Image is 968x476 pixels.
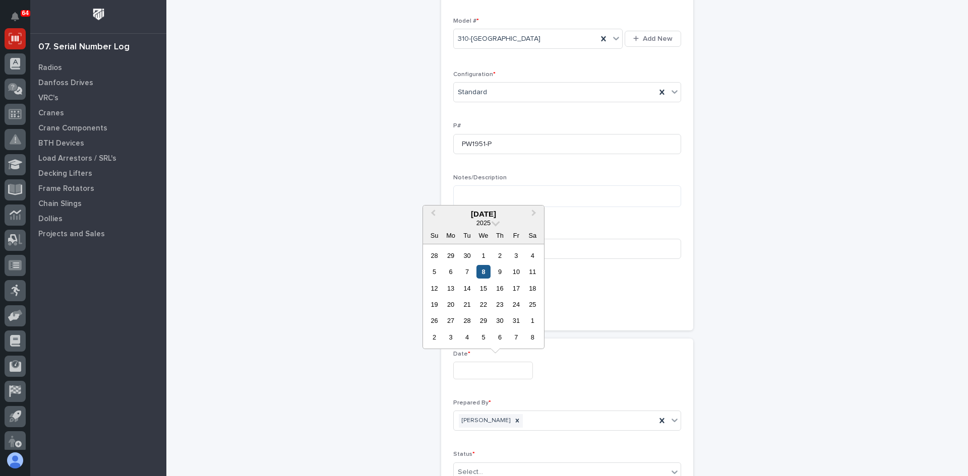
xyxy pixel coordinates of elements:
[444,249,457,262] div: Choose Monday, September 29th, 2025
[526,282,539,295] div: Choose Saturday, October 18th, 2025
[22,10,29,17] p: 64
[476,298,490,311] div: Choose Wednesday, October 22nd, 2025
[30,211,166,226] a: Dollies
[89,5,108,24] img: Workspace Logo
[459,414,512,428] div: [PERSON_NAME]
[444,314,457,327] div: Choose Monday, October 27th, 2025
[526,314,539,327] div: Choose Saturday, November 1st, 2025
[38,139,84,148] p: BTH Devices
[428,282,441,295] div: Choose Sunday, October 12th, 2025
[458,34,540,44] span: 310-[GEOGRAPHIC_DATA]
[509,229,523,242] div: Fr
[428,249,441,262] div: Choose Sunday, September 28th, 2025
[493,229,507,242] div: Th
[38,215,63,224] p: Dollies
[38,79,93,88] p: Danfoss Drives
[428,298,441,311] div: Choose Sunday, October 19th, 2025
[493,249,507,262] div: Choose Thursday, October 2nd, 2025
[453,18,479,24] span: Model #
[428,330,441,344] div: Choose Sunday, November 2nd, 2025
[643,34,673,43] span: Add New
[509,314,523,327] div: Choose Friday, October 31st, 2025
[453,123,461,129] span: P#
[30,166,166,181] a: Decking Lifters
[30,105,166,120] a: Cranes
[38,124,107,133] p: Crane Components
[453,351,470,357] span: Date
[444,229,457,242] div: Mo
[38,109,64,118] p: Cranes
[30,226,166,241] a: Projects and Sales
[460,298,474,311] div: Choose Tuesday, October 21st, 2025
[458,87,487,98] span: Standard
[5,6,26,27] button: Notifications
[509,249,523,262] div: Choose Friday, October 3rd, 2025
[526,265,539,279] div: Choose Saturday, October 11th, 2025
[428,229,441,242] div: Su
[444,330,457,344] div: Choose Monday, November 3rd, 2025
[444,265,457,279] div: Choose Monday, October 6th, 2025
[527,207,543,223] button: Next Month
[444,298,457,311] div: Choose Monday, October 20th, 2025
[509,265,523,279] div: Choose Friday, October 10th, 2025
[476,330,490,344] div: Choose Wednesday, November 5th, 2025
[493,282,507,295] div: Choose Thursday, October 16th, 2025
[526,298,539,311] div: Choose Saturday, October 25th, 2025
[38,169,92,178] p: Decking Lifters
[476,314,490,327] div: Choose Wednesday, October 29th, 2025
[30,90,166,105] a: VRC's
[460,249,474,262] div: Choose Tuesday, September 30th, 2025
[30,196,166,211] a: Chain Slings
[426,247,540,346] div: month 2025-10
[476,219,491,227] span: 2025
[460,265,474,279] div: Choose Tuesday, October 7th, 2025
[424,207,440,223] button: Previous Month
[38,154,116,163] p: Load Arrestors / SRL's
[38,184,94,193] p: Frame Rotators
[493,314,507,327] div: Choose Thursday, October 30th, 2025
[493,298,507,311] div: Choose Thursday, October 23rd, 2025
[38,94,58,103] p: VRC's
[453,175,507,181] span: Notes/Description
[30,75,166,90] a: Danfoss Drives
[38,199,82,209] p: Chain Slings
[460,229,474,242] div: Tu
[526,249,539,262] div: Choose Saturday, October 4th, 2025
[38,230,105,239] p: Projects and Sales
[509,282,523,295] div: Choose Friday, October 17th, 2025
[444,282,457,295] div: Choose Monday, October 13th, 2025
[526,330,539,344] div: Choose Saturday, November 8th, 2025
[30,151,166,166] a: Load Arrestors / SRL's
[13,12,26,28] div: Notifications64
[476,229,490,242] div: We
[526,229,539,242] div: Sa
[30,120,166,135] a: Crane Components
[453,400,491,406] span: Prepared By
[460,330,474,344] div: Choose Tuesday, November 4th, 2025
[453,451,475,457] span: Status
[38,42,130,53] div: 07. Serial Number Log
[453,72,496,78] span: Configuration
[30,60,166,75] a: Radios
[428,265,441,279] div: Choose Sunday, October 5th, 2025
[493,330,507,344] div: Choose Thursday, November 6th, 2025
[476,249,490,262] div: Choose Wednesday, October 1st, 2025
[476,265,490,279] div: Choose Wednesday, October 8th, 2025
[5,450,26,471] button: users-avatar
[428,314,441,327] div: Choose Sunday, October 26th, 2025
[30,181,166,196] a: Frame Rotators
[476,282,490,295] div: Choose Wednesday, October 15th, 2025
[460,314,474,327] div: Choose Tuesday, October 28th, 2025
[509,330,523,344] div: Choose Friday, November 7th, 2025
[493,265,507,279] div: Choose Thursday, October 9th, 2025
[509,298,523,311] div: Choose Friday, October 24th, 2025
[423,210,544,219] div: [DATE]
[38,63,62,73] p: Radios
[625,31,681,47] button: Add New
[30,135,166,151] a: BTH Devices
[460,282,474,295] div: Choose Tuesday, October 14th, 2025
